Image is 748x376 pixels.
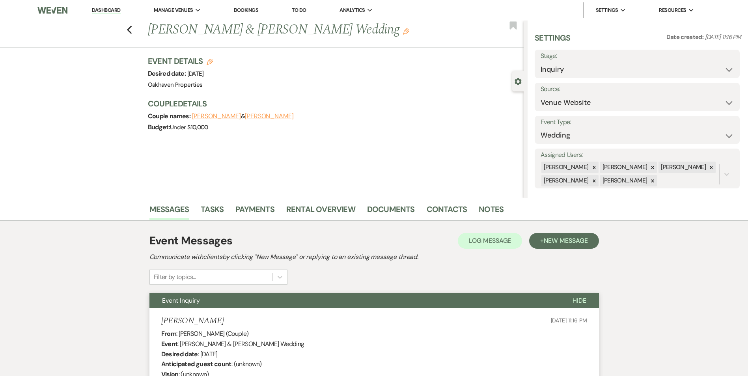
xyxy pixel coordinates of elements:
button: Event Inquiry [149,293,560,308]
b: Desired date [161,350,198,358]
b: Event [161,340,178,348]
b: From [161,329,176,338]
span: & [192,112,294,120]
span: Desired date: [148,69,187,78]
label: Stage: [541,50,734,62]
div: [PERSON_NAME] [600,175,649,186]
span: Resources [659,6,686,14]
div: [PERSON_NAME] [541,175,590,186]
a: Bookings [234,7,258,13]
span: [DATE] 11:16 PM [551,317,587,324]
span: Couple names: [148,112,192,120]
span: Date created: [666,33,705,41]
img: Weven Logo [37,2,67,19]
a: Rental Overview [286,203,355,220]
a: Payments [235,203,274,220]
a: Notes [479,203,504,220]
a: Messages [149,203,189,220]
div: [PERSON_NAME] [600,162,649,173]
div: [PERSON_NAME] [541,162,590,173]
h1: Event Messages [149,233,233,249]
span: Budget: [148,123,170,131]
button: Hide [560,293,599,308]
h2: Communicate with clients by clicking "New Message" or replying to an existing message thread. [149,252,599,262]
button: [PERSON_NAME] [192,113,241,119]
span: Settings [596,6,618,14]
div: Filter by topics... [154,272,196,282]
button: Edit [403,28,409,35]
span: Oakhaven Properties [148,81,203,89]
span: [DATE] 11:16 PM [705,33,741,41]
h1: [PERSON_NAME] & [PERSON_NAME] Wedding [148,20,446,39]
a: Contacts [427,203,467,220]
a: Tasks [201,203,224,220]
label: Assigned Users: [541,149,734,161]
a: To Do [292,7,306,13]
button: [PERSON_NAME] [245,113,294,119]
span: Hide [573,296,586,305]
div: [PERSON_NAME] [658,162,707,173]
span: Under $10,000 [170,123,208,131]
span: Analytics [339,6,365,14]
a: Documents [367,203,415,220]
h3: Event Details [148,56,213,67]
a: Dashboard [92,7,120,14]
button: Log Message [458,233,522,249]
h3: Couple Details [148,98,516,109]
h3: Settings [535,32,571,50]
span: Event Inquiry [162,296,200,305]
span: [DATE] [187,70,204,78]
span: Log Message [469,236,511,245]
button: Close lead details [515,77,522,85]
b: Anticipated guest count [161,360,231,368]
label: Source: [541,84,734,95]
button: +New Message [529,233,599,249]
span: New Message [544,236,588,245]
span: Manage Venues [154,6,193,14]
label: Event Type: [541,117,734,128]
h5: [PERSON_NAME] [161,316,224,326]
